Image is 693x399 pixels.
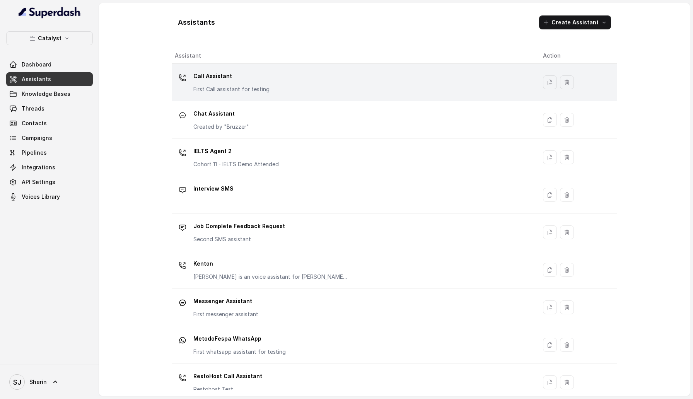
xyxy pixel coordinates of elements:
a: API Settings [6,175,93,189]
p: Job Complete Feedback Request [193,220,285,232]
p: Created by "Bruzzer" [193,123,249,131]
a: Dashboard [6,58,93,72]
p: First messenger assistant [193,310,258,318]
span: Integrations [22,164,55,171]
span: Sherin [29,378,47,386]
h1: Assistants [178,16,215,29]
p: RestoHost Call Assistant [193,370,262,382]
a: Assistants [6,72,93,86]
span: API Settings [22,178,55,186]
a: Campaigns [6,131,93,145]
span: Dashboard [22,61,51,68]
p: Messenger Assistant [193,295,258,307]
span: Knowledge Bases [22,90,70,98]
span: Voices Library [22,193,60,201]
p: [PERSON_NAME] is an voice assistant for [PERSON_NAME] who helps customer in booking flights by co... [193,273,348,281]
p: First whatsapp assistant for testing [193,348,286,356]
p: Interview SMS [193,182,234,195]
p: Chat Assistant [193,107,249,120]
a: Integrations [6,160,93,174]
span: Threads [22,105,44,113]
p: First Call assistant for testing [193,85,270,93]
span: Pipelines [22,149,47,157]
text: SJ [13,378,21,386]
button: Catalyst [6,31,93,45]
img: light.svg [19,6,81,19]
p: Cohort 11 - IELTS Demo Attended [193,160,279,168]
a: Contacts [6,116,93,130]
p: IELTS Agent 2 [193,145,279,157]
p: Kenton [193,257,348,270]
a: Sherin [6,371,93,393]
button: Create Assistant [539,15,611,29]
p: Catalyst [38,34,61,43]
a: Voices Library [6,190,93,204]
th: Assistant [172,48,537,64]
p: Restohost Test [193,385,262,393]
span: Contacts [22,119,47,127]
span: Assistants [22,75,51,83]
th: Action [537,48,617,64]
p: MetodoFespa WhatsApp [193,332,286,345]
p: Call Assistant [193,70,270,82]
span: Campaigns [22,134,52,142]
p: Second SMS assistant [193,235,285,243]
a: Knowledge Bases [6,87,93,101]
a: Threads [6,102,93,116]
a: Pipelines [6,146,93,160]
